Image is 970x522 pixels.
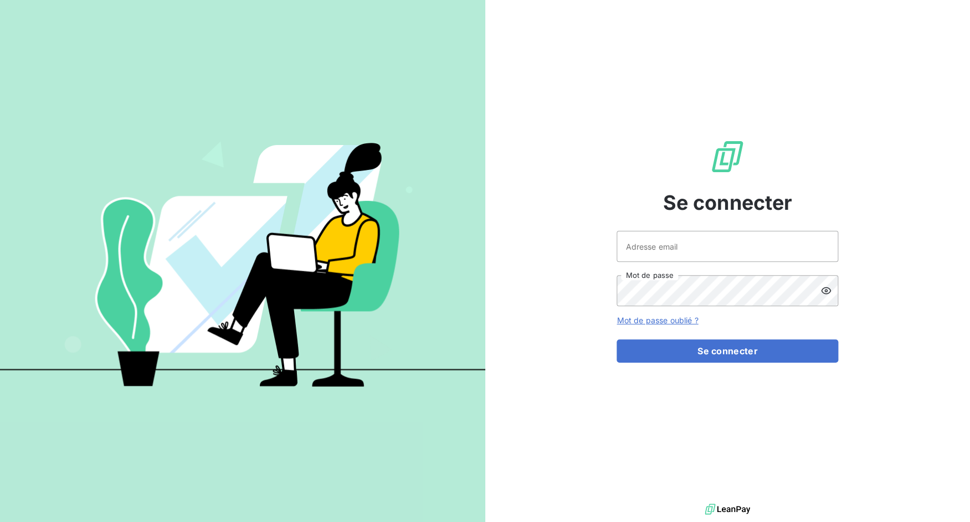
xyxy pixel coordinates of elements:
[663,188,792,218] span: Se connecter
[617,231,838,262] input: placeholder
[617,316,698,325] a: Mot de passe oublié ?
[705,501,750,518] img: logo
[710,139,745,174] img: Logo LeanPay
[617,339,838,363] button: Se connecter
